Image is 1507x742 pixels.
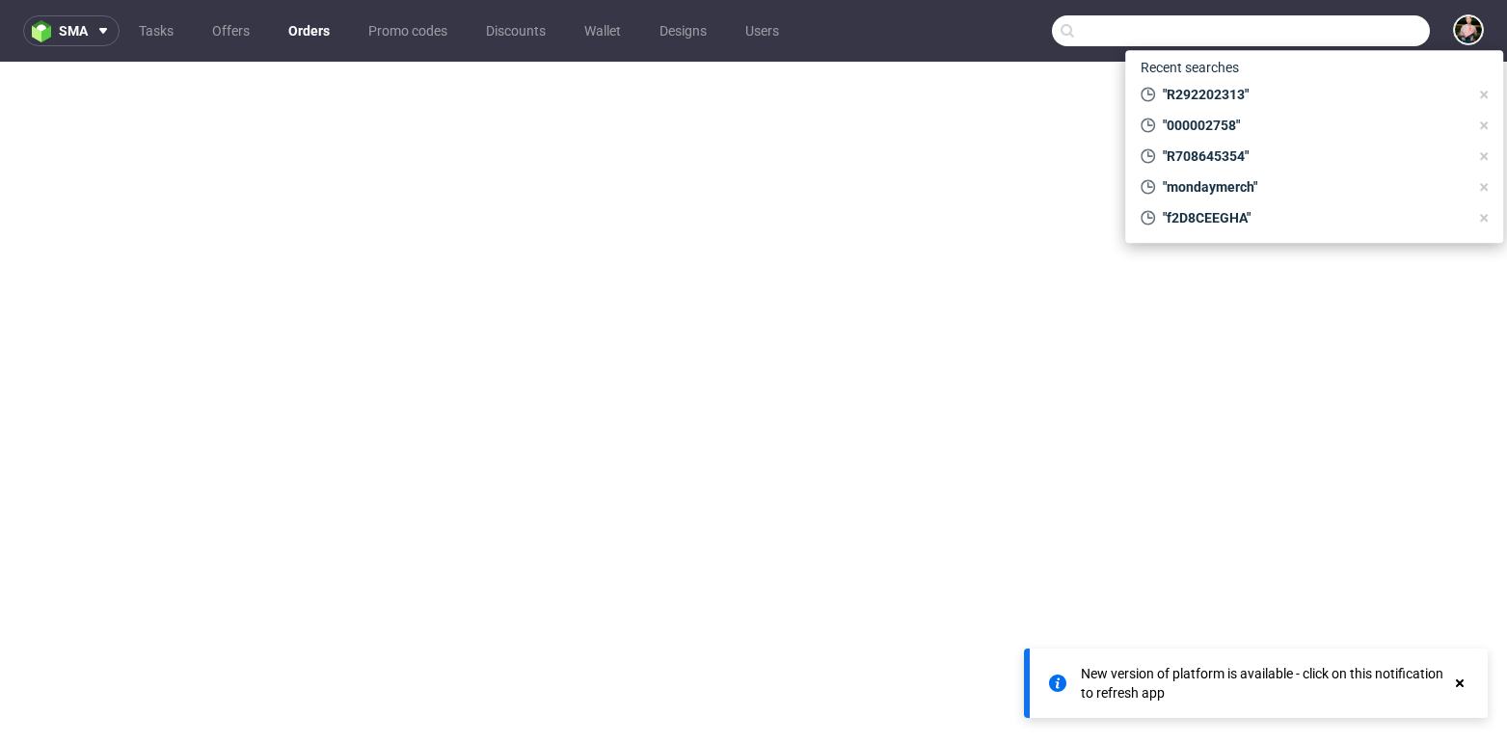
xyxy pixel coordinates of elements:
[1155,177,1468,197] span: "mondaymerch"
[32,20,59,42] img: logo
[1155,85,1468,104] span: "R292202313"
[1455,16,1482,43] img: Marta Tomaszewska
[1155,146,1468,166] span: "R708645354"
[1155,116,1468,135] span: "000002758"
[277,15,341,46] a: Orders
[734,15,791,46] a: Users
[573,15,632,46] a: Wallet
[357,15,459,46] a: Promo codes
[648,15,718,46] a: Designs
[59,24,88,38] span: sma
[1155,208,1468,227] span: "f2D8CEEGHA"
[474,15,557,46] a: Discounts
[23,15,120,46] button: sma
[1133,52,1247,83] span: Recent searches
[127,15,185,46] a: Tasks
[1081,664,1451,702] div: New version of platform is available - click on this notification to refresh app
[201,15,261,46] a: Offers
